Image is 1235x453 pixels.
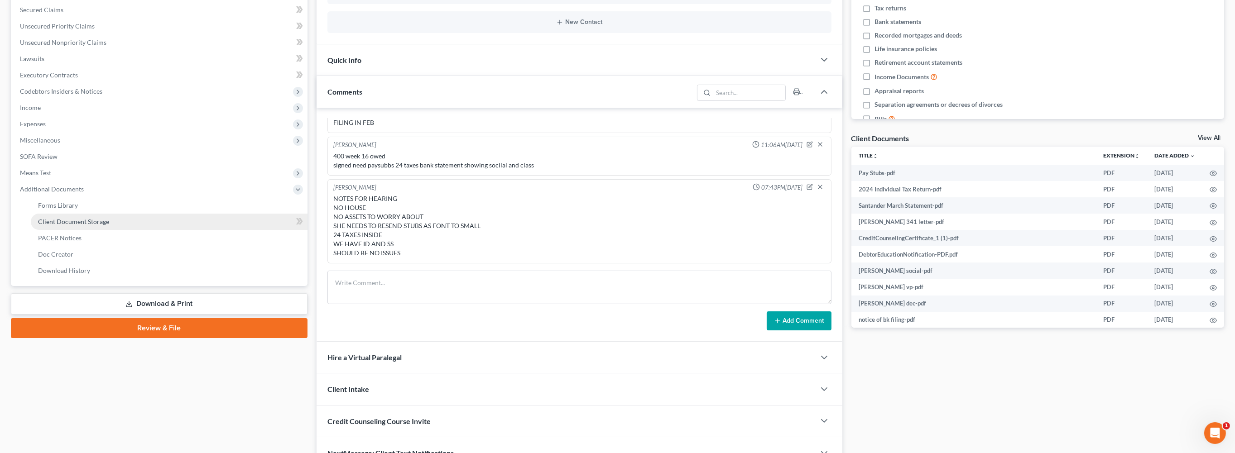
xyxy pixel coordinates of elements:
[327,417,431,425] span: Credit Counseling Course Invite
[1147,214,1202,230] td: [DATE]
[1096,279,1147,296] td: PDF
[31,197,308,214] a: Forms Library
[761,141,803,149] span: 11:06AM[DATE]
[1147,246,1202,262] td: [DATE]
[851,312,1096,328] td: notice of bk filing-pdf
[851,246,1096,262] td: DebtorEducationNotification-PDF.pdf
[20,87,102,95] span: Codebtors Insiders & Notices
[851,134,909,143] div: Client Documents
[1096,165,1147,181] td: PDF
[875,44,937,53] span: Life insurance policies
[20,55,44,62] span: Lawsuits
[333,118,826,127] div: FILING IN FEB
[875,86,924,95] span: Appraisal reports
[1096,312,1147,328] td: PDF
[333,141,376,150] div: [PERSON_NAME]
[11,318,308,338] a: Review & File
[1147,279,1202,296] td: [DATE]
[1134,153,1140,159] i: unfold_more
[38,201,78,209] span: Forms Library
[31,262,308,279] a: Download History
[875,4,907,13] span: Tax returns
[38,234,82,242] span: PACER Notices
[1096,230,1147,246] td: PDF
[13,67,308,83] a: Executory Contracts
[20,153,58,160] span: SOFA Review
[11,293,308,315] a: Download & Print
[31,230,308,246] a: PACER Notices
[1147,181,1202,197] td: [DATE]
[1154,152,1195,159] a: Date Added expand_more
[851,214,1096,230] td: [PERSON_NAME] 341 letter-pdf
[875,114,887,124] span: Bills
[20,38,106,46] span: Unsecured Nonpriority Claims
[1147,165,1202,181] td: [DATE]
[38,218,109,225] span: Client Document Storage
[335,19,824,26] button: New Contact
[875,100,1003,109] span: Separation agreements or decrees of divorces
[875,72,929,81] span: Income Documents
[20,185,84,193] span: Additional Documents
[1096,181,1147,197] td: PDF
[13,2,308,18] a: Secured Claims
[1223,422,1230,429] span: 1
[333,152,826,170] div: 400 week 16 owed signed need paysubbs 24 taxes bank statement showing socilal and class
[1198,135,1221,141] a: View All
[1147,197,1202,214] td: [DATE]
[327,56,361,64] span: Quick Info
[851,279,1096,296] td: [PERSON_NAME] vp-pdf
[31,214,308,230] a: Client Document Storage
[20,71,78,79] span: Executory Contracts
[1103,152,1140,159] a: Extensionunfold_more
[333,183,376,192] div: [PERSON_NAME]
[1096,296,1147,312] td: PDF
[20,22,95,30] span: Unsecured Priority Claims
[327,385,369,393] span: Client Intake
[20,104,41,111] span: Income
[13,51,308,67] a: Lawsuits
[13,148,308,165] a: SOFA Review
[1096,214,1147,230] td: PDF
[1096,197,1147,214] td: PDF
[851,181,1096,197] td: 2024 Individual Tax Return-pdf
[20,136,60,144] span: Miscellaneous
[1147,312,1202,328] td: [DATE]
[20,169,51,176] span: Means Test
[13,34,308,51] a: Unsecured Nonpriority Claims
[859,152,878,159] a: Titleunfold_more
[851,165,1096,181] td: Pay Stubs-pdf
[875,31,962,40] span: Recorded mortgages and deeds
[851,230,1096,246] td: CreditCounselingCertificate_1 (1)-pdf
[1190,153,1195,159] i: expand_more
[1147,262,1202,279] td: [DATE]
[713,85,785,100] input: Search...
[1096,262,1147,279] td: PDF
[1204,422,1226,444] iframe: Intercom live chat
[20,120,46,128] span: Expenses
[851,262,1096,279] td: [PERSON_NAME] social-pdf
[767,311,831,330] button: Add Comment
[38,250,73,258] span: Doc Creator
[851,197,1096,214] td: Santander March Statement-pdf
[13,18,308,34] a: Unsecured Priority Claims
[1147,230,1202,246] td: [DATE]
[333,194,826,257] div: NOTES FOR HEARING NO HOUSE NO ASSETS TO WORRY ABOUT SHE NEEDS TO RESEND STUBS AS FONT TO SMALL 24...
[1147,296,1202,312] td: [DATE]
[31,246,308,262] a: Doc Creator
[327,353,402,362] span: Hire a Virtual Paralegal
[38,267,90,274] span: Download History
[875,17,922,26] span: Bank statements
[875,58,963,67] span: Retirement account statements
[1096,246,1147,262] td: PDF
[851,296,1096,312] td: [PERSON_NAME] dec-pdf
[20,6,63,14] span: Secured Claims
[327,87,362,96] span: Comments
[762,183,803,192] span: 07:43PM[DATE]
[873,153,878,159] i: unfold_more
